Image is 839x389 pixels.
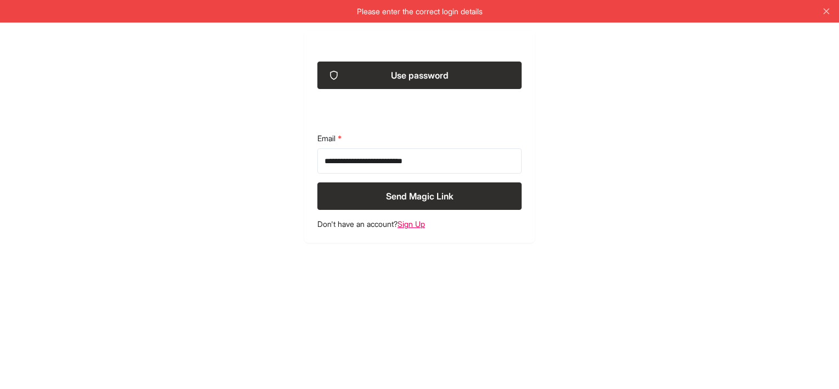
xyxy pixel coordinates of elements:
p: Please enter the correct login details [8,6,831,17]
footer: Don't have an account? [317,219,522,230]
label: Email [317,133,522,144]
button: Send Magic Link [317,182,522,210]
button: Use password [317,62,522,89]
a: Sign Up [398,219,425,229]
